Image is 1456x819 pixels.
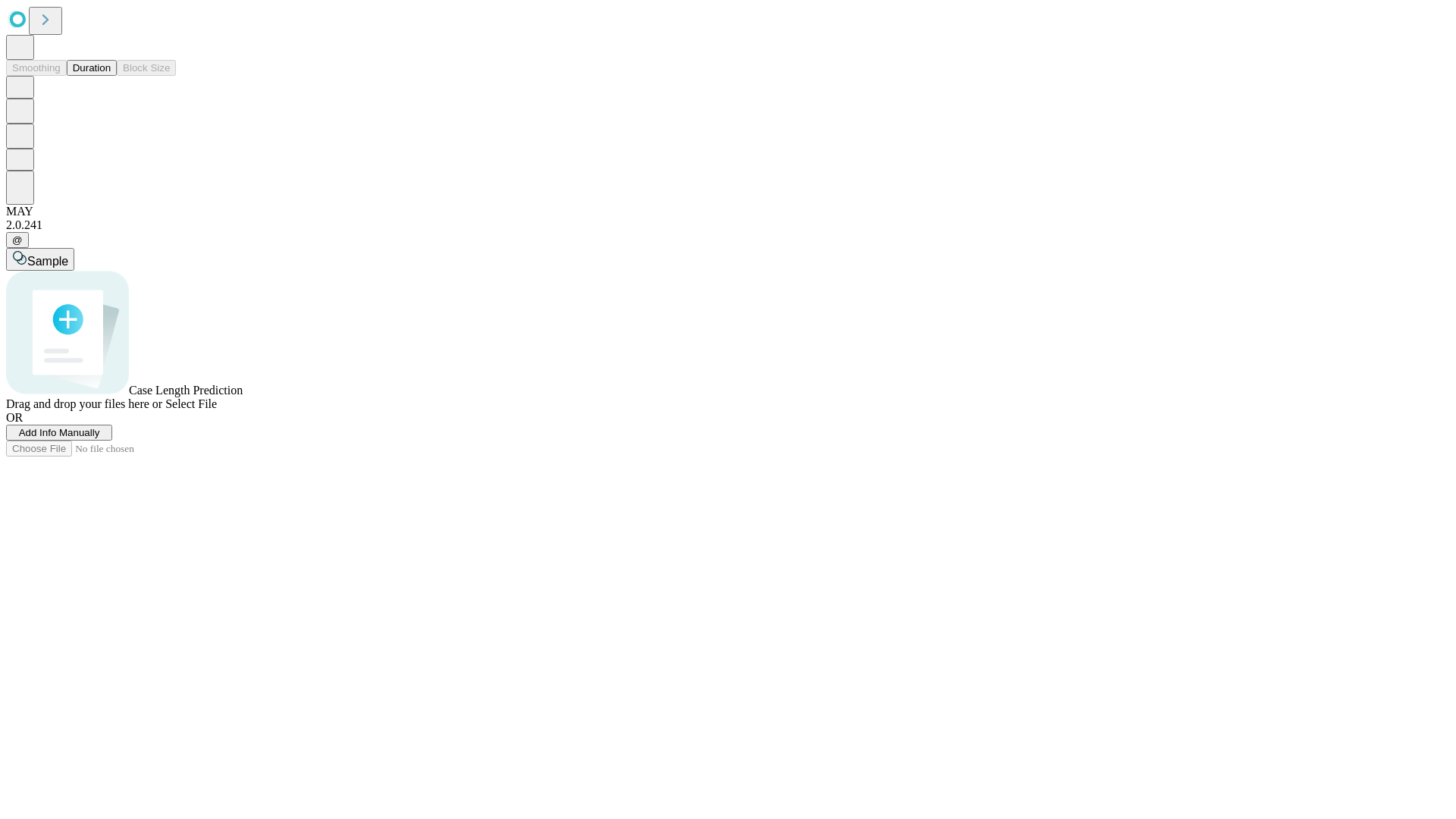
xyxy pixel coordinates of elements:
[117,60,176,76] button: Block Size
[67,60,117,76] button: Duration
[27,255,68,268] span: Sample
[6,397,162,410] span: Drag and drop your files here or
[6,248,74,271] button: Sample
[19,427,100,438] span: Add Info Manually
[165,397,217,410] span: Select File
[6,232,29,248] button: @
[6,60,67,76] button: Smoothing
[6,411,23,424] span: OR
[6,218,1450,232] div: 2.0.241
[6,205,1450,218] div: MAY
[6,425,112,441] button: Add Info Manually
[12,234,23,246] span: @
[129,384,243,397] span: Case Length Prediction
